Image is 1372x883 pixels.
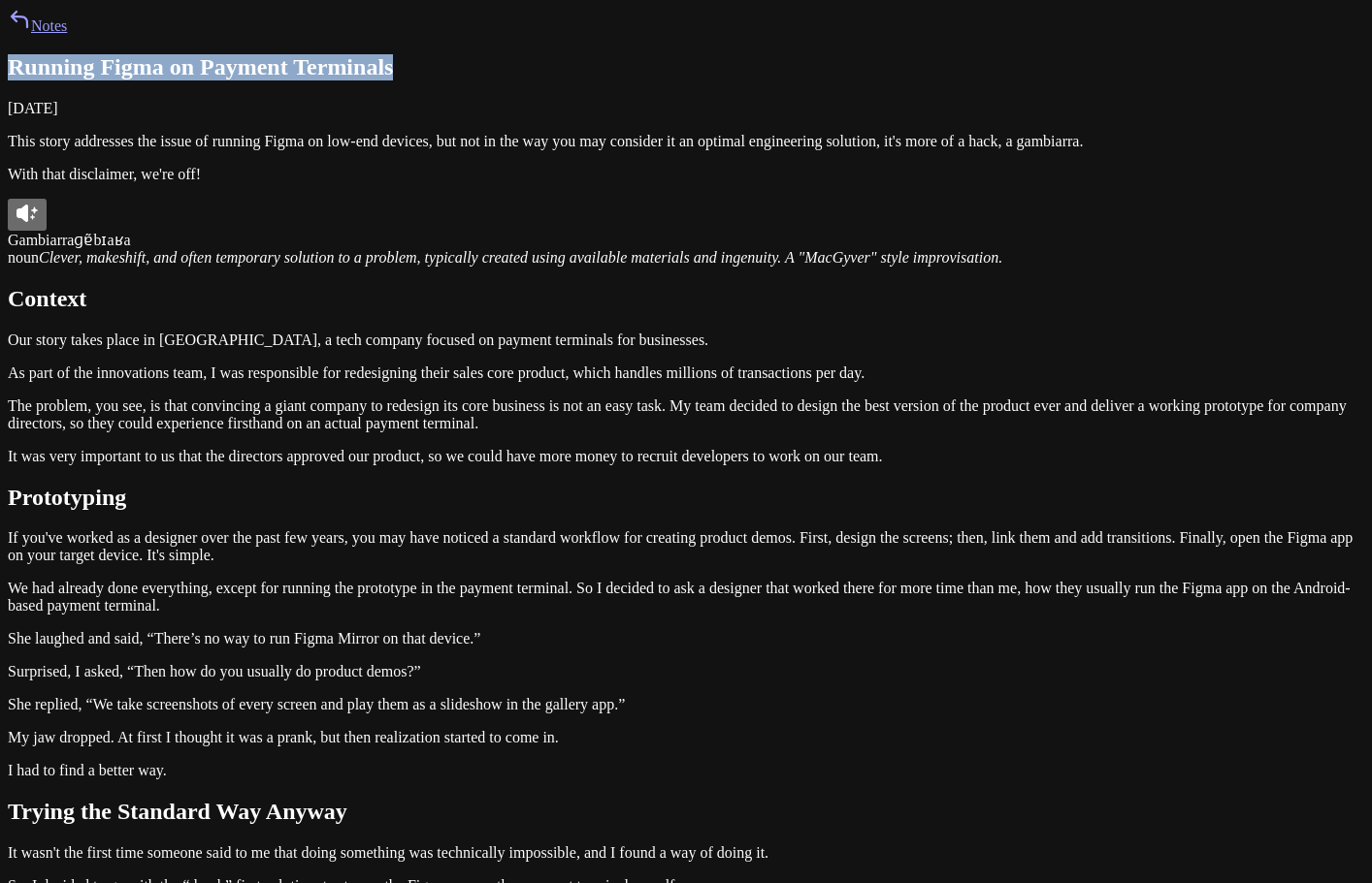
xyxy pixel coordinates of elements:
p: Surprised, I asked, “Then how do you usually do product demos?” [8,663,1364,680]
span: ɡɐ̃bɪaʁa [74,232,130,248]
span: noun [8,249,39,266]
p: My jaw dropped. At first I thought it was a prank, but then realization started to come in. [8,729,1364,746]
p: It wasn't the first time someone said to me that doing something was technically impossible, and ... [8,844,1364,862]
h2: Context [8,286,1364,312]
p: With that disclaimer, we're off! [8,166,1364,183]
p: It was very important to us that the directors approved our product, so we could have more money ... [8,448,1364,465]
p: The problem, you see, is that convincing a giant company to redesign its core business is not an ... [8,397,1364,432]
h1: Running Figma on Payment Terminals [8,54,1364,80]
p: As part of the innovations team, I was responsible for redesigning their sales core product, whic... [8,364,1364,382]
p: Our story takes place in [GEOGRAPHIC_DATA], a tech company focused on payment terminals for busin... [8,331,1364,349]
p: This story addresses the issue of running Figma on low-end devices, but not in the way you may co... [8,133,1364,150]
h2: Prototyping [8,485,1364,511]
em: Clever, makeshift, and often temporary solution to a problem, typically created using available m... [39,249,1002,266]
p: She replied, “We take screenshots of every screen and play them as a slideshow in the gallery app.” [8,696,1364,713]
h2: Trying the Standard Way Anyway [8,799,1364,825]
p: If you've worked as a designer over the past few years, you may have noticed a standard workflow ... [8,529,1364,564]
a: Notes [8,17,67,34]
time: [DATE] [8,100,58,116]
p: We had already done everything, except for running the prototype in the payment terminal. So I de... [8,580,1364,615]
p: She laughed and said, “There’s no way to run Figma Mirror on that device.” [8,630,1364,647]
span: Gambiarra [8,232,74,248]
p: I had to find a better way. [8,762,1364,779]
